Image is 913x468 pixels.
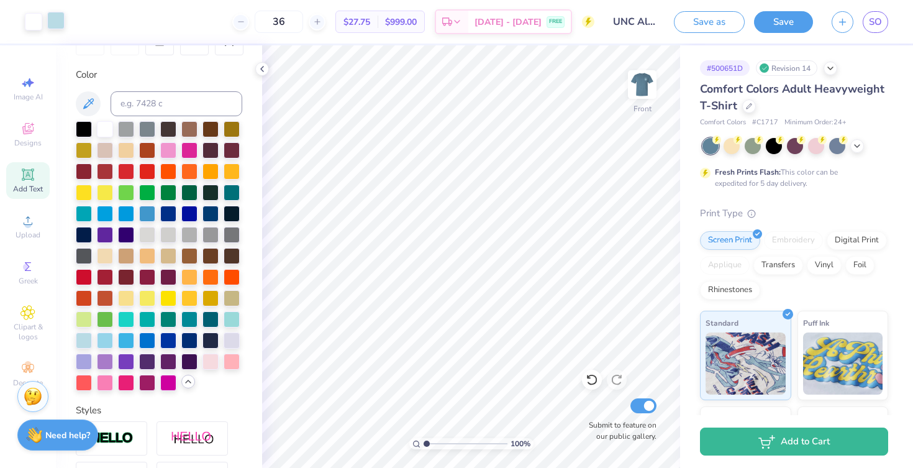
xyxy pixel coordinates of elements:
div: Styles [76,403,242,418]
div: Vinyl [807,256,842,275]
span: Designs [14,138,42,148]
label: Submit to feature on our public gallery. [582,420,656,442]
img: Puff Ink [803,333,883,395]
input: Untitled Design [604,9,665,34]
img: Front [630,72,655,97]
button: Save as [674,11,745,33]
span: Comfort Colors Adult Heavyweight T-Shirt [700,81,884,113]
span: $999.00 [385,16,417,29]
a: SO [863,11,888,33]
img: Shadow [171,431,214,446]
span: Neon Ink [706,412,736,425]
span: Comfort Colors [700,117,746,128]
span: # C1717 [752,117,778,128]
span: Puff Ink [803,316,829,329]
div: Applique [700,256,750,275]
span: SO [869,15,882,29]
input: e.g. 7428 c [111,91,242,116]
button: Save [754,11,813,33]
span: [DATE] - [DATE] [475,16,542,29]
span: Upload [16,230,40,240]
strong: Need help? [45,429,90,441]
div: Digital Print [827,231,887,250]
span: Add Text [13,184,43,194]
span: 100 % [511,438,530,449]
img: Standard [706,333,786,395]
div: Transfers [753,256,803,275]
div: Screen Print [700,231,760,250]
div: Print Type [700,206,888,221]
strong: Fresh Prints Flash: [715,167,781,177]
div: # 500651D [700,60,750,76]
span: Image AI [14,92,43,102]
div: This color can be expedited for 5 day delivery. [715,167,868,189]
div: Color [76,68,242,82]
span: $27.75 [343,16,370,29]
input: – – [255,11,303,33]
span: Standard [706,316,738,329]
img: Stroke [90,431,134,446]
button: Add to Cart [700,428,888,456]
span: Greek [19,276,38,286]
div: Embroidery [764,231,823,250]
div: Rhinestones [700,281,760,300]
div: Foil [845,256,874,275]
div: Revision 14 [756,60,817,76]
span: Clipart & logos [6,322,50,342]
span: FREE [549,17,562,26]
span: Metallic & Glitter Ink [803,412,876,425]
span: Decorate [13,378,43,388]
span: Minimum Order: 24 + [784,117,847,128]
div: Front [634,103,652,114]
